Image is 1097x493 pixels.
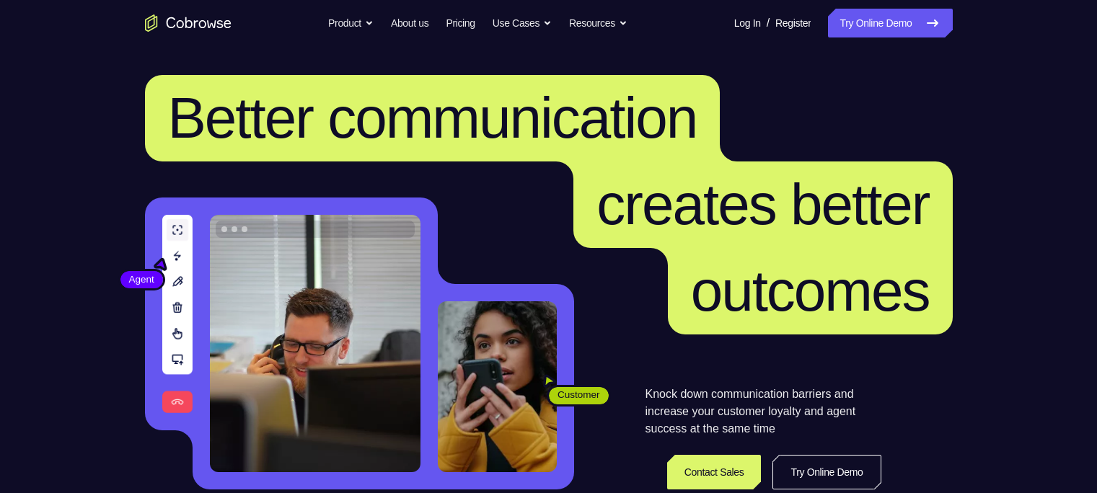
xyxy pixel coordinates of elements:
[145,14,232,32] a: Go to the home page
[772,455,881,489] a: Try Online Demo
[210,215,420,472] img: A customer support agent talking on the phone
[828,9,952,37] a: Try Online Demo
[775,9,811,37] a: Register
[446,9,475,37] a: Pricing
[493,9,552,37] button: Use Cases
[767,14,770,32] span: /
[438,301,557,472] img: A customer holding their phone
[596,172,929,236] span: creates better
[691,259,930,323] span: outcomes
[646,386,881,438] p: Knock down communication barriers and increase your customer loyalty and agent success at the sam...
[667,455,762,489] a: Contact Sales
[168,86,697,150] span: Better communication
[734,9,761,37] a: Log In
[391,9,428,37] a: About us
[569,9,627,37] button: Resources
[328,9,374,37] button: Product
